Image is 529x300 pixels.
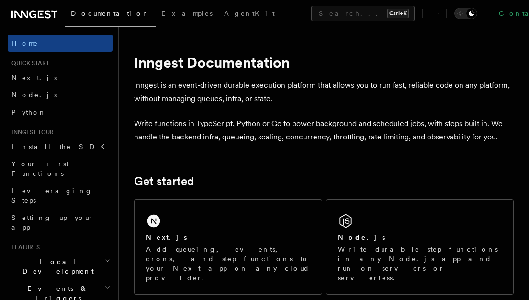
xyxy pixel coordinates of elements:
[8,182,113,209] a: Leveraging Steps
[8,35,113,52] a: Home
[8,86,113,104] a: Node.js
[65,3,156,27] a: Documentation
[338,244,502,283] p: Write durable step functions in any Node.js app and run on servers or serverless.
[311,6,415,21] button: Search...Ctrl+K
[8,69,113,86] a: Next.js
[338,232,385,242] h2: Node.js
[8,128,54,136] span: Inngest tour
[11,108,46,116] span: Python
[11,143,111,150] span: Install the SDK
[218,3,281,26] a: AgentKit
[134,117,514,144] p: Write functions in TypeScript, Python or Go to power background and scheduled jobs, with steps bu...
[11,74,57,81] span: Next.js
[11,160,68,177] span: Your first Functions
[134,199,322,295] a: Next.jsAdd queueing, events, crons, and step functions to your Next app on any cloud provider.
[326,199,514,295] a: Node.jsWrite durable step functions in any Node.js app and run on servers or serverless.
[454,8,477,19] button: Toggle dark mode
[8,243,40,251] span: Features
[8,138,113,155] a: Install the SDK
[146,244,310,283] p: Add queueing, events, crons, and step functions to your Next app on any cloud provider.
[8,257,104,276] span: Local Development
[8,253,113,280] button: Local Development
[11,91,57,99] span: Node.js
[11,187,92,204] span: Leveraging Steps
[8,209,113,236] a: Setting up your app
[11,214,94,231] span: Setting up your app
[11,38,38,48] span: Home
[224,10,275,17] span: AgentKit
[8,155,113,182] a: Your first Functions
[156,3,218,26] a: Examples
[71,10,150,17] span: Documentation
[134,79,514,105] p: Inngest is an event-driven durable execution platform that allows you to run fast, reliable code ...
[8,59,49,67] span: Quick start
[134,54,514,71] h1: Inngest Documentation
[8,104,113,121] a: Python
[134,174,194,188] a: Get started
[387,9,409,18] kbd: Ctrl+K
[146,232,187,242] h2: Next.js
[161,10,213,17] span: Examples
